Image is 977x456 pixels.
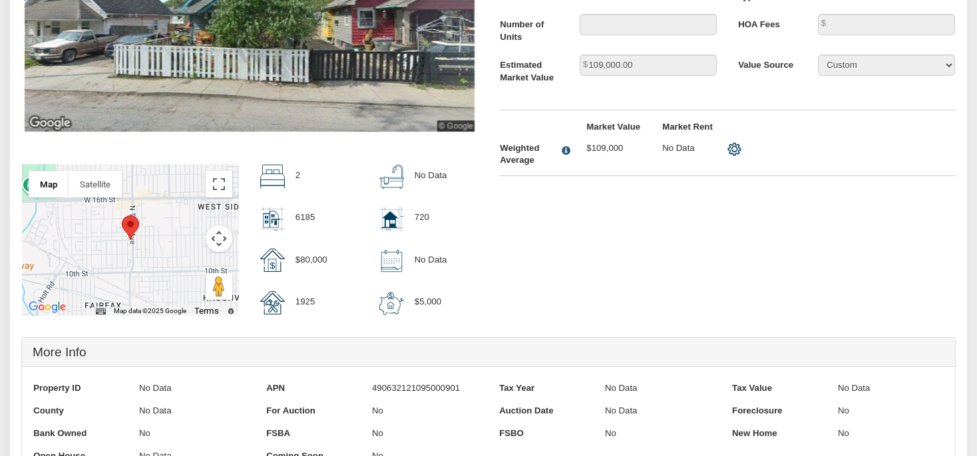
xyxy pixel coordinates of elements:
label: FSBA [256,423,372,445]
button: Map camera controls [206,225,232,252]
div: Marker [122,215,139,240]
p: 1925 [295,291,315,314]
p: $5,000 [415,291,441,314]
img: down_payment.svg [379,291,404,316]
p: $80,000 [295,249,327,271]
p: No Data [415,249,447,271]
img: bath.svg [379,164,404,189]
p: No Data [605,400,637,423]
p: No Data [415,164,447,187]
button: Keyboard shortcuts [96,306,105,316]
p: $109,000 [586,142,641,155]
img: year_built.svg [260,291,285,314]
p: No Data [662,142,717,155]
label: Market Rent [652,121,727,134]
p: No Data [838,378,926,400]
label: Tax Value [721,378,838,400]
label: New Home [721,423,838,445]
a: Report errors in the road map or imagery to Google [227,306,235,316]
p: No [139,423,150,445]
p: 490632121095000901 [372,378,460,400]
p: 720 [415,207,429,229]
p: No [605,423,616,445]
p: No Data [139,378,227,400]
img: sold_date.svg [379,249,404,273]
label: HOA Fees [727,14,807,31]
img: lot_size.svg [260,207,285,231]
label: Tax Year [488,378,605,400]
p: No [372,400,383,423]
label: Property ID [23,378,139,400]
label: Market Value [576,121,652,134]
span: Map data ©2025 Google [114,307,186,314]
img: beds.svg [260,164,285,189]
img: Google [25,298,69,316]
a: Terms (opens in new tab) [194,306,219,316]
label: County [23,400,139,423]
label: Number of Units [489,14,568,44]
label: FSBO [488,423,605,445]
button: Drag Pegman onto the map to open Street View [206,273,232,300]
label: Auction Date [488,400,605,423]
img: settings.png [727,142,741,156]
label: APN [256,378,372,400]
p: No Data [605,378,693,400]
label: Value Source [727,55,807,72]
div: Weighted Average [500,142,556,168]
p: No [838,423,849,445]
img: home_size.svg [379,207,404,231]
label: For Auction [256,400,372,423]
button: Toggle fullscreen view [206,171,232,197]
label: Bank Owned [23,423,139,445]
h4: More Info [33,345,944,359]
button: Show satellite imagery [69,171,122,197]
a: Open this area in Google Maps (opens a new window) [25,298,69,316]
p: 2 [295,164,300,187]
p: 6185 [295,207,315,229]
img: sold_price.svg [260,249,285,271]
p: No [838,400,849,423]
p: No Data [139,400,227,423]
label: Foreclosure [721,400,838,423]
label: Estimated Market Value [489,55,568,84]
p: No [372,423,383,445]
button: Show street map [29,171,69,197]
